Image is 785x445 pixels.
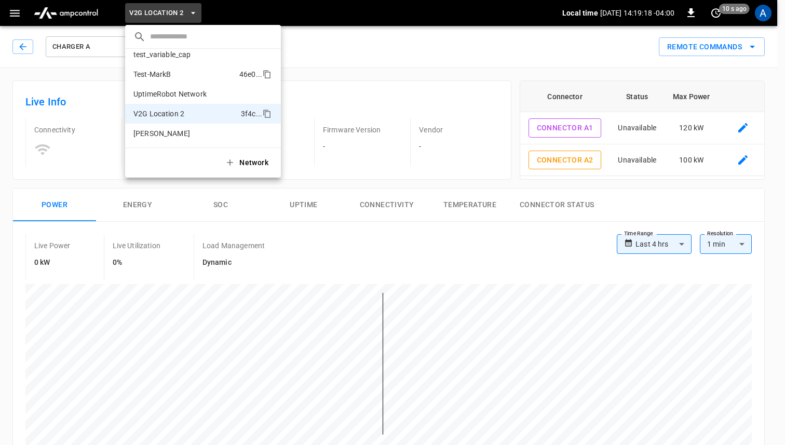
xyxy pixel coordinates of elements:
div: copy [262,68,273,80]
p: [PERSON_NAME] [133,128,235,139]
p: Test-MarkB [133,69,235,79]
p: UptimeRobot Network [133,89,236,99]
div: copy [262,107,273,120]
p: V2G Location 2 [133,109,237,119]
p: test_variable_cap [133,49,236,60]
button: Network [219,152,277,173]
